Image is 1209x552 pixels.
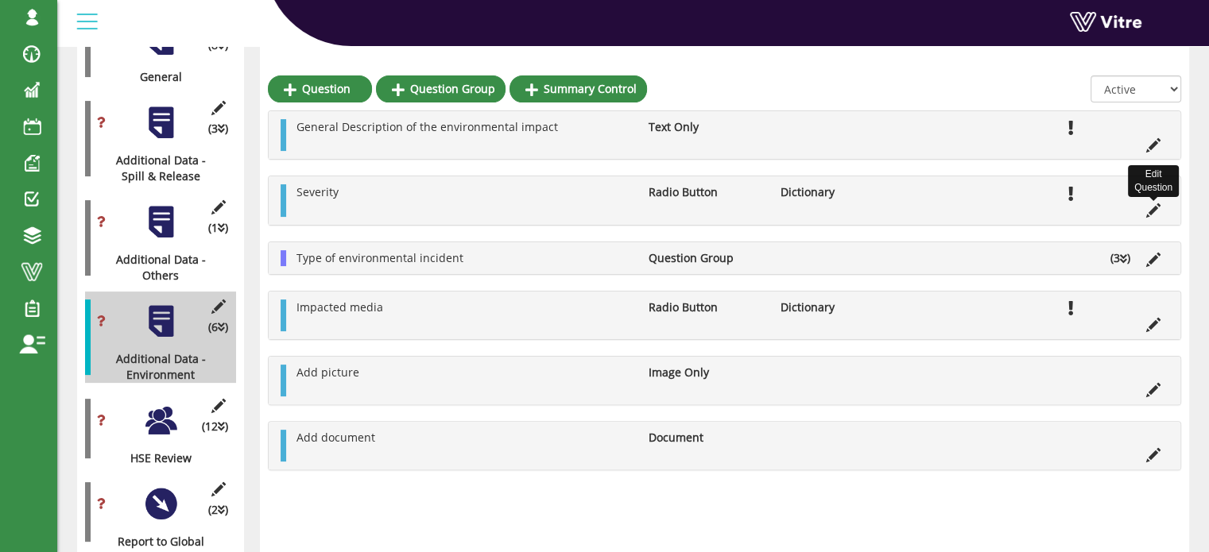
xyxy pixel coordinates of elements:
[296,250,463,265] span: Type of environmental incident
[641,365,773,380] li: Image Only
[85,534,224,550] div: Report to Global
[296,365,359,380] span: Add picture
[85,252,224,284] div: Additional Data - Others
[208,319,228,335] span: (6 )
[85,450,224,466] div: HSE Review
[1128,165,1179,197] div: Edit Question
[85,152,224,184] div: Additional Data - Spill & Release
[641,119,773,135] li: Text Only
[202,419,228,434] span: (12 )
[85,69,224,85] div: General
[296,430,375,445] span: Add document
[268,75,372,102] a: Question
[296,299,383,315] span: Impacted media
[641,299,773,315] li: Radio Button
[376,75,506,102] a: Question Group
[641,250,773,266] li: Question Group
[641,184,773,200] li: Radio Button
[773,299,905,315] li: Dictionary
[208,220,228,236] span: (1 )
[208,502,228,518] span: (2 )
[510,75,647,102] a: Summary Control
[85,351,224,383] div: Additional Data - Environment
[296,184,339,199] span: Severity
[208,121,228,137] span: (3 )
[1102,250,1138,266] li: (3 )
[641,430,773,446] li: Document
[773,184,905,200] li: Dictionary
[296,119,558,134] span: General Description of the environmental impact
